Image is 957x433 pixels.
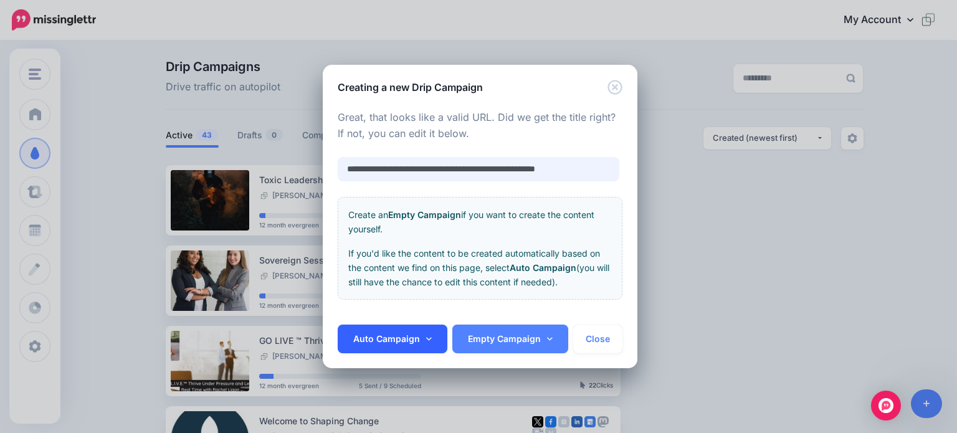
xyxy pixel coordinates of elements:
p: Great, that looks like a valid URL. Did we get the title right? If not, you can edit it below. [338,110,622,142]
b: Empty Campaign [388,209,461,220]
div: Open Intercom Messenger [871,391,901,421]
b: Auto Campaign [510,262,576,273]
p: Create an if you want to create the content yourself. [348,207,612,236]
a: Auto Campaign [338,325,447,353]
a: Empty Campaign [452,325,568,353]
h5: Creating a new Drip Campaign [338,80,483,95]
p: If you'd like the content to be created automatically based on the content we find on this page, ... [348,246,612,289]
button: Close [607,80,622,95]
button: Close [573,325,622,353]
